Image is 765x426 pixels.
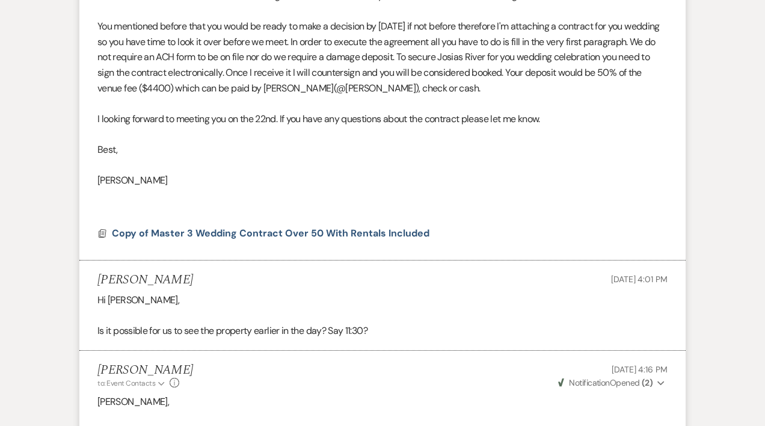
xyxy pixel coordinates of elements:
[97,378,167,389] button: to: Event Contacts
[569,377,609,388] span: Notification
[97,394,668,410] p: [PERSON_NAME],
[97,378,155,388] span: to: Event Contacts
[97,292,668,308] p: Hi [PERSON_NAME],
[97,273,193,288] h5: [PERSON_NAME]
[97,111,668,127] p: I looking forward to meeting you on the 22nd. If you have any questions about the contract please...
[611,274,668,285] span: [DATE] 4:01 PM
[112,226,432,241] button: Copy of Master 3 Wedding Contract Over 50 With Rentals Included
[642,377,653,388] strong: ( 2 )
[612,364,668,375] span: [DATE] 4:16 PM
[112,227,429,239] span: Copy of Master 3 Wedding Contract Over 50 With Rentals Included
[97,173,668,188] p: [PERSON_NAME]
[97,323,668,339] p: Is it possible for us to see the property earlier in the day? Say 11:30?
[97,142,668,158] p: Best,
[97,363,193,378] h5: [PERSON_NAME]
[558,377,653,388] span: Opened
[556,377,668,389] button: NotificationOpened (2)
[97,19,668,96] p: You mentioned before that you would be ready to make a decision by [DATE] if not before therefore...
